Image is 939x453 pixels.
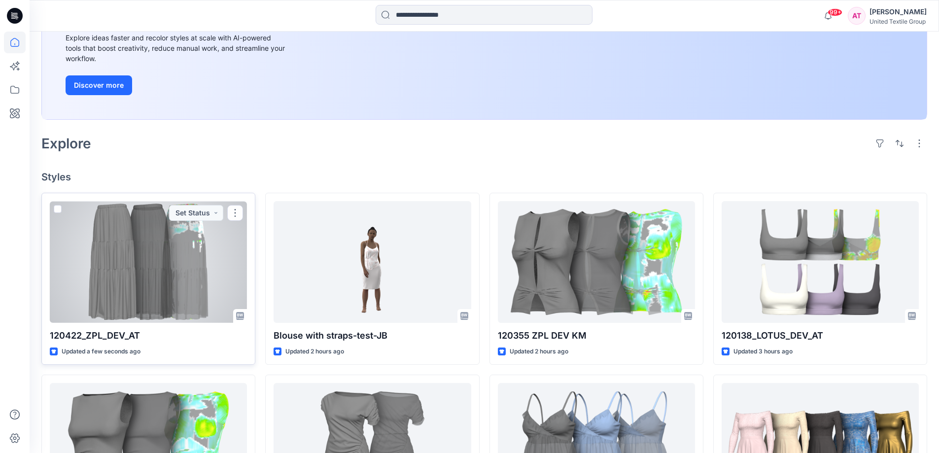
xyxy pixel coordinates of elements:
[41,171,927,183] h4: Styles
[498,201,695,323] a: 120355 ZPL DEV KM
[828,8,842,16] span: 99+
[733,347,793,357] p: Updated 3 hours ago
[722,201,919,323] a: 120138_LOTUS_DEV_AT
[510,347,568,357] p: Updated 2 hours ago
[50,201,247,323] a: 120422_ZPL_DEV_AT
[285,347,344,357] p: Updated 2 hours ago
[848,7,866,25] div: AT
[869,18,927,25] div: United Textile Group
[274,329,471,343] p: Blouse with straps-test-JB
[274,201,471,323] a: Blouse with straps-test-JB
[498,329,695,343] p: 120355 ZPL DEV KM
[722,329,919,343] p: 120138_LOTUS_DEV_AT
[66,75,132,95] button: Discover more
[869,6,927,18] div: [PERSON_NAME]
[62,347,140,357] p: Updated a few seconds ago
[50,329,247,343] p: 120422_ZPL_DEV_AT
[41,136,91,151] h2: Explore
[66,75,287,95] a: Discover more
[66,33,287,64] div: Explore ideas faster and recolor styles at scale with AI-powered tools that boost creativity, red...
